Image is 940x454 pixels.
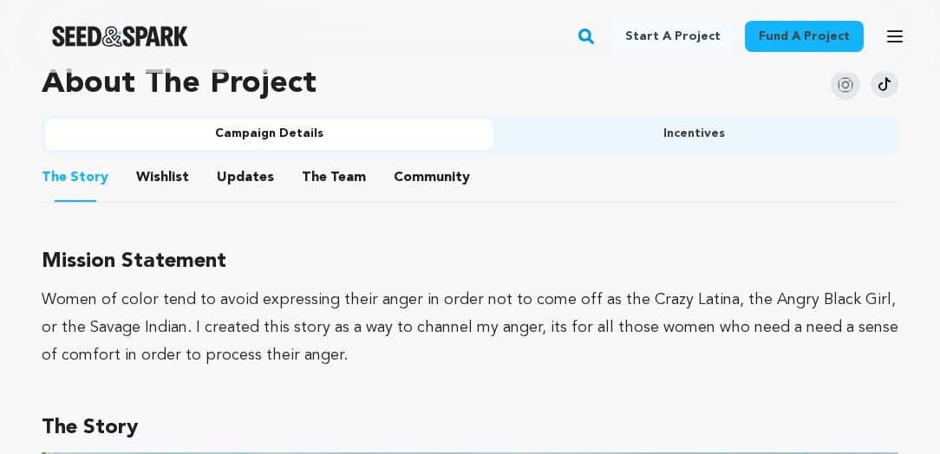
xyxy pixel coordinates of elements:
[831,70,860,100] img: Seed&Spark Instagram Icon
[42,167,108,188] span: Story
[394,167,470,188] span: Community
[42,167,67,188] span: The
[42,67,317,101] h1: About The Project
[871,70,898,98] img: Seed&Spark Tiktok Icon
[136,167,189,188] span: Wishlist
[217,167,274,188] span: Updates
[42,244,898,279] h3: Mission Statement
[45,119,493,150] button: Campaign Details
[611,21,734,52] a: Start a project
[302,167,327,188] span: The
[302,167,366,188] span: Team
[42,286,898,369] div: Women of color tend to avoid expressing their anger in order not to come off as the Crazy Latina,...
[493,119,895,150] button: Incentives
[42,411,898,445] h3: The Story
[745,21,864,52] a: Fund a project
[52,26,188,47] img: Seed&Spark Logo Dark Mode
[52,26,188,47] a: Seed&Spark Homepage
